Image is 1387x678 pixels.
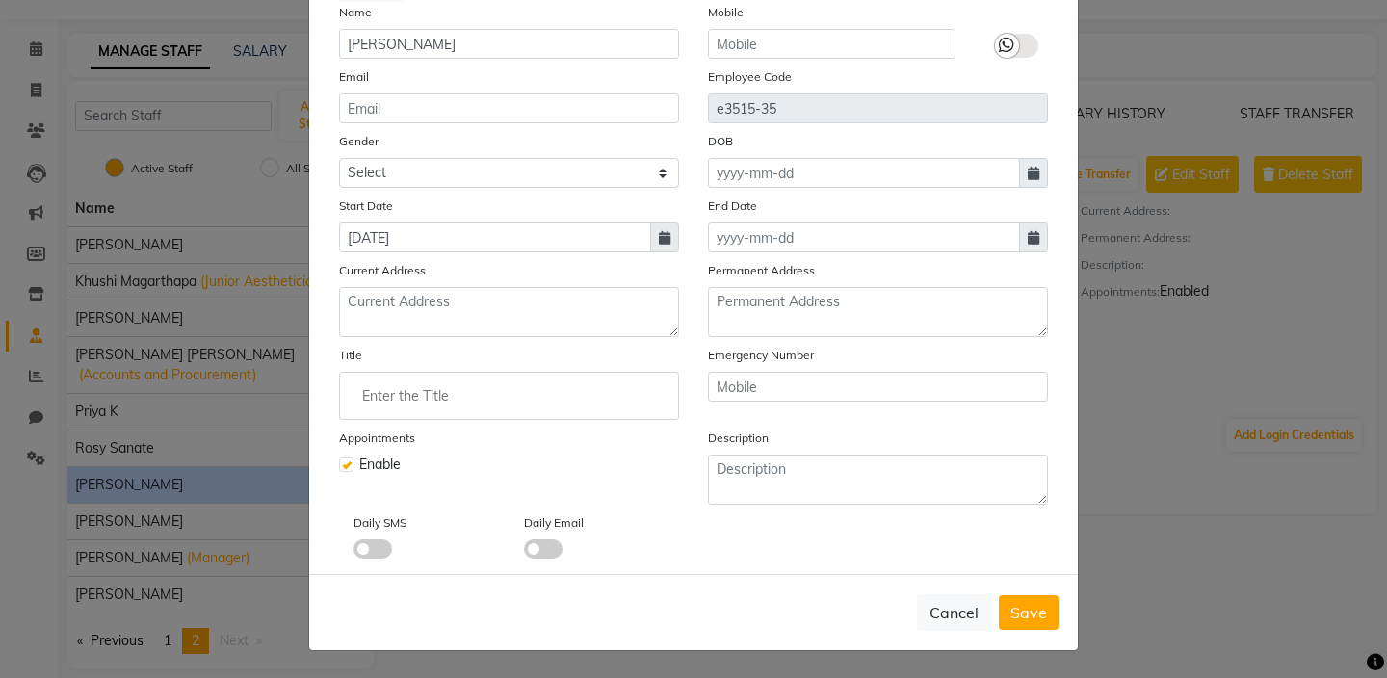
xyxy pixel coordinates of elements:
label: Emergency Number [708,347,814,364]
input: Mobile [708,372,1048,402]
input: yyyy-mm-dd [708,158,1020,188]
input: Email [339,93,679,123]
label: Daily Email [524,514,584,532]
label: Current Address [339,262,426,279]
input: Enter the Title [348,377,670,415]
label: Daily SMS [353,514,406,532]
input: yyyy-mm-dd [339,222,651,252]
input: yyyy-mm-dd [708,222,1020,252]
button: Save [999,595,1059,630]
label: Appointments [339,430,415,447]
label: Description [708,430,769,447]
input: Name [339,29,679,59]
label: Name [339,4,372,21]
label: Employee Code [708,68,792,86]
label: Mobile [708,4,744,21]
label: Gender [339,133,379,150]
input: Mobile [708,29,955,59]
input: Employee Code [708,93,1048,123]
span: Enable [359,455,401,475]
label: DOB [708,133,733,150]
button: Cancel [917,594,991,631]
span: Save [1010,603,1047,622]
label: Permanent Address [708,262,815,279]
label: End Date [708,197,757,215]
label: Title [339,347,362,364]
label: Email [339,68,369,86]
label: Start Date [339,197,393,215]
